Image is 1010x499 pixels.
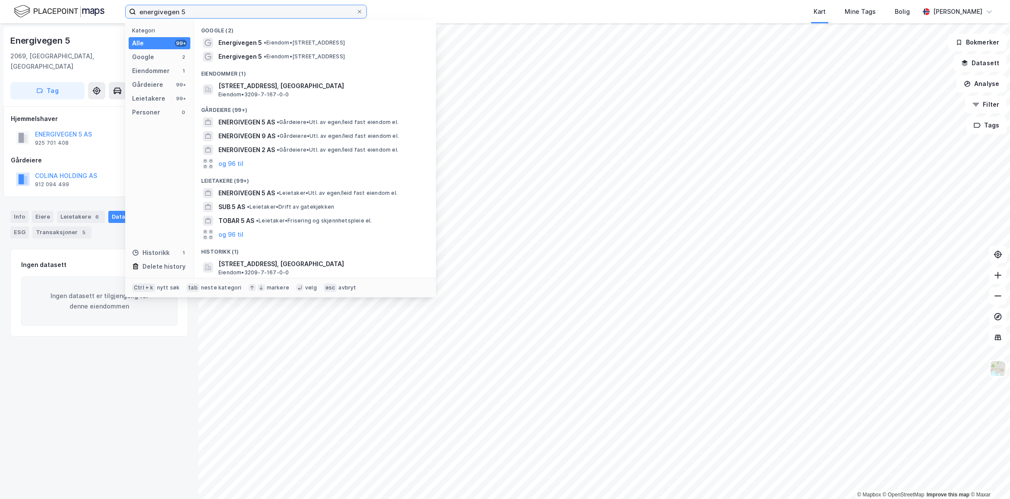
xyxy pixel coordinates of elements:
[256,217,372,224] span: Leietaker • Frisering og skjønnhetspleie el.
[966,117,1007,134] button: Tags
[14,4,104,19] img: logo.f888ab2527a4732fd821a326f86c7f29.svg
[180,249,187,256] div: 1
[11,114,188,124] div: Hjemmelshaver
[175,81,187,88] div: 99+
[21,277,177,326] div: Ingen datasett er tilgjengelig for denne eiendommen
[194,171,436,186] div: Leietakere (99+)
[895,6,910,17] div: Bolig
[927,492,969,498] a: Improve this map
[218,269,289,276] span: Eiendom • 3209-7-167-0-0
[338,284,356,291] div: avbryt
[218,259,426,269] span: [STREET_ADDRESS], [GEOGRAPHIC_DATA]
[186,283,199,292] div: tab
[218,229,243,240] button: og 96 til
[264,39,266,46] span: •
[814,6,826,17] div: Kart
[10,82,85,99] button: Tag
[305,284,317,291] div: velg
[218,145,275,155] span: ENERGIVEGEN 2 AS
[180,54,187,60] div: 2
[175,95,187,102] div: 99+
[324,283,337,292] div: esc
[132,38,144,48] div: Alle
[136,5,356,18] input: Søk på adresse, matrikkel, gårdeiere, leietakere eller personer
[35,140,69,146] div: 925 701 408
[967,458,1010,499] iframe: Chat Widget
[247,203,249,210] span: •
[218,117,275,127] span: ENERGIVEGEN 5 AS
[21,260,66,270] div: Ingen datasett
[10,34,72,48] div: Energivegen 5
[277,146,398,153] span: Gårdeiere • Utl. av egen/leid fast eiendom el.
[218,38,262,48] span: Energivegen 5
[142,261,186,272] div: Delete history
[218,188,275,198] span: ENERGIVEGEN 5 AS
[32,226,92,238] div: Transaksjoner
[277,119,279,125] span: •
[954,54,1007,72] button: Datasett
[956,75,1007,92] button: Analyse
[256,217,259,224] span: •
[132,27,190,34] div: Kategori
[194,100,436,115] div: Gårdeiere (99+)
[277,119,398,126] span: Gårdeiere • Utl. av egen/leid fast eiendom el.
[218,51,262,62] span: Energivegen 5
[933,6,982,17] div: [PERSON_NAME]
[132,79,163,90] div: Gårdeiere
[218,216,254,226] span: TOBAR 5 AS
[132,107,160,118] div: Personer
[965,96,1007,113] button: Filter
[845,6,876,17] div: Mine Tags
[277,190,398,197] span: Leietaker • Utl. av egen/leid fast eiendom el.
[967,458,1010,499] div: Kontrollprogram for chat
[201,284,242,291] div: neste kategori
[175,40,187,47] div: 99+
[277,146,279,153] span: •
[948,34,1007,51] button: Bokmerker
[57,211,105,223] div: Leietakere
[10,211,28,223] div: Info
[218,81,426,91] span: [STREET_ADDRESS], [GEOGRAPHIC_DATA]
[93,213,101,221] div: 6
[194,242,436,257] div: Historikk (1)
[11,155,188,165] div: Gårdeiere
[277,133,280,139] span: •
[218,131,275,141] span: ENERGIVEGEN 9 AS
[990,360,1006,377] img: Z
[79,228,88,237] div: 5
[264,53,266,60] span: •
[10,226,29,238] div: ESG
[194,64,436,79] div: Eiendommer (1)
[10,51,142,72] div: 2069, [GEOGRAPHIC_DATA], [GEOGRAPHIC_DATA]
[857,492,881,498] a: Mapbox
[194,20,436,36] div: Google (2)
[247,203,334,210] span: Leietaker • Drift av gatekjøkken
[218,159,243,169] button: og 96 til
[132,283,155,292] div: Ctrl + k
[132,248,170,258] div: Historikk
[883,492,925,498] a: OpenStreetMap
[218,91,289,98] span: Eiendom • 3209-7-167-0-0
[180,109,187,116] div: 0
[277,133,399,140] span: Gårdeiere • Utl. av egen/leid fast eiendom el.
[157,284,180,291] div: nytt søk
[264,53,345,60] span: Eiendom • [STREET_ADDRESS]
[218,202,245,212] span: SUB 5 AS
[132,66,170,76] div: Eiendommer
[35,181,69,188] div: 912 094 499
[32,211,54,223] div: Eiere
[108,211,141,223] div: Datasett
[132,93,165,104] div: Leietakere
[264,39,345,46] span: Eiendom • [STREET_ADDRESS]
[277,190,279,196] span: •
[267,284,289,291] div: markere
[180,67,187,74] div: 1
[132,52,154,62] div: Google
